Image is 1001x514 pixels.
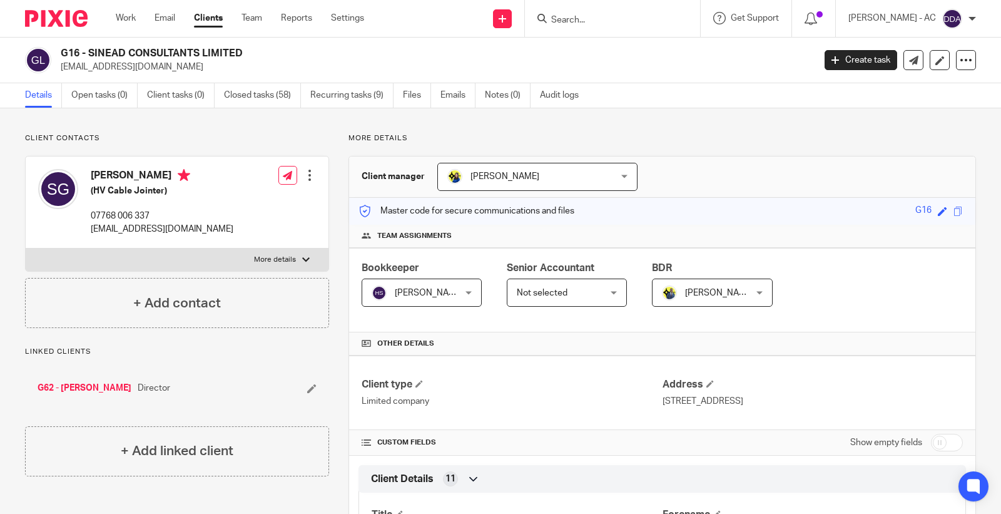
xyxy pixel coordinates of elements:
[663,395,963,408] p: [STREET_ADDRESS]
[447,169,462,184] img: Bobo-Starbridge%201.jpg
[540,83,588,108] a: Audit logs
[731,14,779,23] span: Get Support
[662,285,677,301] img: Dennis-Starbridge.jpg
[25,133,329,143] p: Client contacts
[91,223,233,235] p: [EMAIL_ADDRESS][DOMAIN_NAME]
[440,83,475,108] a: Emails
[362,170,425,183] h3: Client manager
[116,12,136,24] a: Work
[358,205,574,217] p: Master code for secure communications and files
[915,204,932,218] div: G16
[377,231,452,241] span: Team assignments
[178,169,190,182] i: Primary
[663,378,963,391] h4: Address
[403,83,431,108] a: Files
[507,263,594,273] span: Senior Accountant
[348,133,976,143] p: More details
[155,12,175,24] a: Email
[362,438,662,448] h4: CUSTOM FIELDS
[848,12,936,24] p: [PERSON_NAME] - AC
[685,289,754,297] span: [PERSON_NAME]
[25,10,88,27] img: Pixie
[224,83,301,108] a: Closed tasks (58)
[241,12,262,24] a: Team
[485,83,531,108] a: Notes (0)
[91,210,233,222] p: 07768 006 337
[71,83,138,108] a: Open tasks (0)
[121,441,233,461] h4: + Add linked client
[194,12,223,24] a: Clients
[310,83,394,108] a: Recurring tasks (9)
[372,285,387,301] img: svg%3E
[825,50,897,70] a: Create task
[147,83,215,108] a: Client tasks (0)
[942,9,962,29] img: svg%3E
[38,382,131,394] a: G62 - [PERSON_NAME]
[91,169,233,185] h4: [PERSON_NAME]
[25,47,51,73] img: svg%3E
[38,169,78,209] img: svg%3E
[362,378,662,391] h4: Client type
[25,83,62,108] a: Details
[61,47,657,60] h2: G16 - SINEAD CONSULTANTS LIMITED
[61,61,806,73] p: [EMAIL_ADDRESS][DOMAIN_NAME]
[371,473,434,486] span: Client Details
[331,12,364,24] a: Settings
[91,185,233,197] h5: (HV Cable Jointer)
[362,263,419,273] span: Bookkeeper
[362,395,662,408] p: Limited company
[445,473,455,485] span: 11
[281,12,312,24] a: Reports
[25,347,329,357] p: Linked clients
[850,436,922,449] label: Show empty fields
[470,172,539,181] span: [PERSON_NAME]
[517,289,567,297] span: Not selected
[377,339,434,349] span: Other details
[254,255,296,265] p: More details
[395,289,464,297] span: [PERSON_NAME]
[138,382,170,394] span: Director
[652,263,672,273] span: BDR
[133,294,221,313] h4: + Add contact
[550,15,663,26] input: Search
